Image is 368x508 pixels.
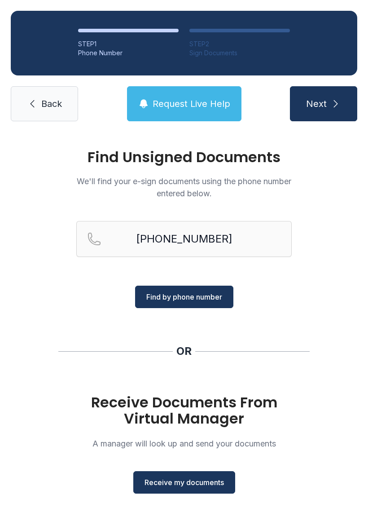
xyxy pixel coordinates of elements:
[76,221,292,257] input: Reservation phone number
[41,97,62,110] span: Back
[76,394,292,427] h1: Receive Documents From Virtual Manager
[189,49,290,57] div: Sign Documents
[76,175,292,199] p: We'll find your e-sign documents using the phone number entered below.
[146,292,222,302] span: Find by phone number
[306,97,327,110] span: Next
[189,40,290,49] div: STEP 2
[78,40,179,49] div: STEP 1
[145,477,224,488] span: Receive my documents
[176,344,192,358] div: OR
[153,97,230,110] span: Request Live Help
[76,150,292,164] h1: Find Unsigned Documents
[76,437,292,450] p: A manager will look up and send your documents
[78,49,179,57] div: Phone Number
